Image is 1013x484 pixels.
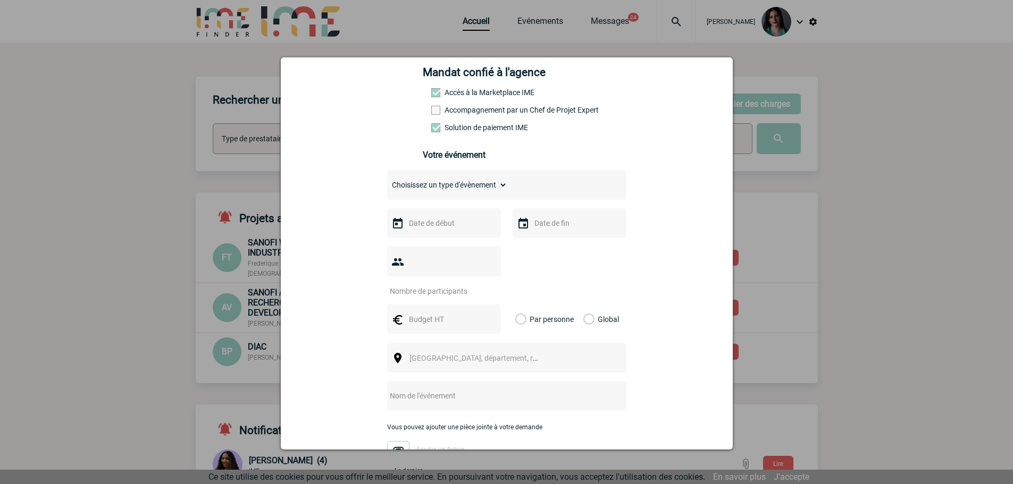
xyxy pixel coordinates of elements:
[406,312,480,326] input: Budget HT
[416,446,465,453] span: Ajouter un fichier
[423,150,590,160] h3: Votre événement
[423,66,546,79] h4: Mandat confié à l'agence
[431,123,478,132] label: Conformité aux process achat client, Prise en charge de la facturation, Mutualisation de plusieur...
[532,216,605,230] input: Date de fin
[387,389,598,403] input: Nom de l'événement
[406,216,480,230] input: Date de début
[431,106,478,114] label: Prestation payante
[515,304,527,334] label: Par personne
[409,354,557,362] span: [GEOGRAPHIC_DATA], département, région...
[431,88,478,97] label: Accès à la Marketplace IME
[387,284,487,298] input: Nombre de participants
[583,304,590,334] label: Global
[387,423,626,431] p: Vous pouvez ajouter une pièce jointe à votre demande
